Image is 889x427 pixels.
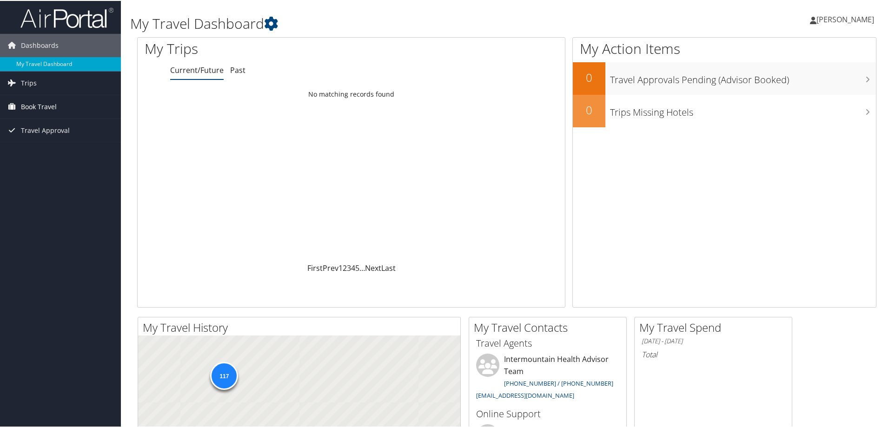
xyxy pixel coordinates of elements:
[573,101,605,117] h2: 0
[573,61,876,94] a: 0Travel Approvals Pending (Advisor Booked)
[610,68,876,85] h3: Travel Approvals Pending (Advisor Booked)
[170,64,224,74] a: Current/Future
[810,5,883,33] a: [PERSON_NAME]
[476,390,574,399] a: [EMAIL_ADDRESS][DOMAIN_NAME]
[130,13,632,33] h1: My Travel Dashboard
[365,262,381,272] a: Next
[573,38,876,58] h1: My Action Items
[381,262,396,272] a: Last
[21,33,59,56] span: Dashboards
[351,262,355,272] a: 4
[359,262,365,272] span: …
[642,348,785,359] h6: Total
[21,71,37,94] span: Trips
[610,100,876,118] h3: Trips Missing Hotels
[347,262,351,272] a: 3
[639,319,792,335] h2: My Travel Spend
[230,64,245,74] a: Past
[307,262,323,272] a: First
[138,85,565,102] td: No matching records found
[210,361,238,389] div: 117
[21,94,57,118] span: Book Travel
[471,353,624,402] li: Intermountain Health Advisor Team
[474,319,626,335] h2: My Travel Contacts
[355,262,359,272] a: 5
[338,262,343,272] a: 1
[143,319,460,335] h2: My Travel History
[323,262,338,272] a: Prev
[476,336,619,349] h3: Travel Agents
[20,6,113,28] img: airportal-logo.png
[504,378,613,387] a: [PHONE_NUMBER] / [PHONE_NUMBER]
[476,407,619,420] h3: Online Support
[21,118,70,141] span: Travel Approval
[573,69,605,85] h2: 0
[816,13,874,24] span: [PERSON_NAME]
[343,262,347,272] a: 2
[642,336,785,345] h6: [DATE] - [DATE]
[145,38,380,58] h1: My Trips
[573,94,876,126] a: 0Trips Missing Hotels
